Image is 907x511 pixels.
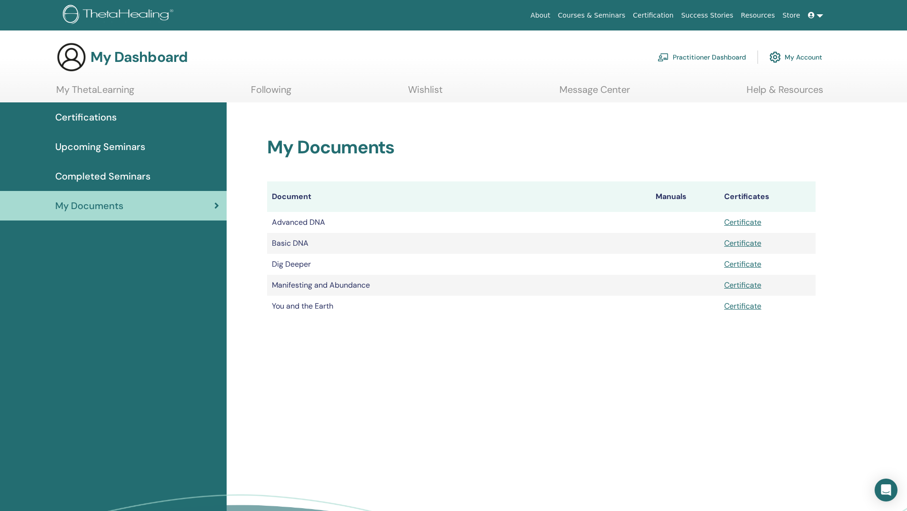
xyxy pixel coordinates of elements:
[658,53,669,61] img: chalkboard-teacher.svg
[658,47,746,68] a: Practitioner Dashboard
[651,181,719,212] th: Manuals
[267,296,651,317] td: You and the Earth
[875,479,897,501] div: Open Intercom Messenger
[629,7,677,24] a: Certification
[559,84,630,102] a: Message Center
[554,7,629,24] a: Courses & Seminars
[769,49,781,65] img: cog.svg
[90,49,188,66] h3: My Dashboard
[267,212,651,233] td: Advanced DNA
[55,169,150,183] span: Completed Seminars
[724,259,761,269] a: Certificate
[678,7,737,24] a: Success Stories
[408,84,443,102] a: Wishlist
[267,137,816,159] h2: My Documents
[55,110,117,124] span: Certifications
[63,5,177,26] img: logo.png
[724,301,761,311] a: Certificate
[779,7,804,24] a: Store
[56,42,87,72] img: generic-user-icon.jpg
[251,84,291,102] a: Following
[724,238,761,248] a: Certificate
[56,84,134,102] a: My ThetaLearning
[724,217,761,227] a: Certificate
[747,84,823,102] a: Help & Resources
[55,140,145,154] span: Upcoming Seminars
[719,181,816,212] th: Certificates
[527,7,554,24] a: About
[267,233,651,254] td: Basic DNA
[267,254,651,275] td: Dig Deeper
[769,47,822,68] a: My Account
[737,7,779,24] a: Resources
[267,181,651,212] th: Document
[724,280,761,290] a: Certificate
[267,275,651,296] td: Manifesting and Abundance
[55,199,123,213] span: My Documents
